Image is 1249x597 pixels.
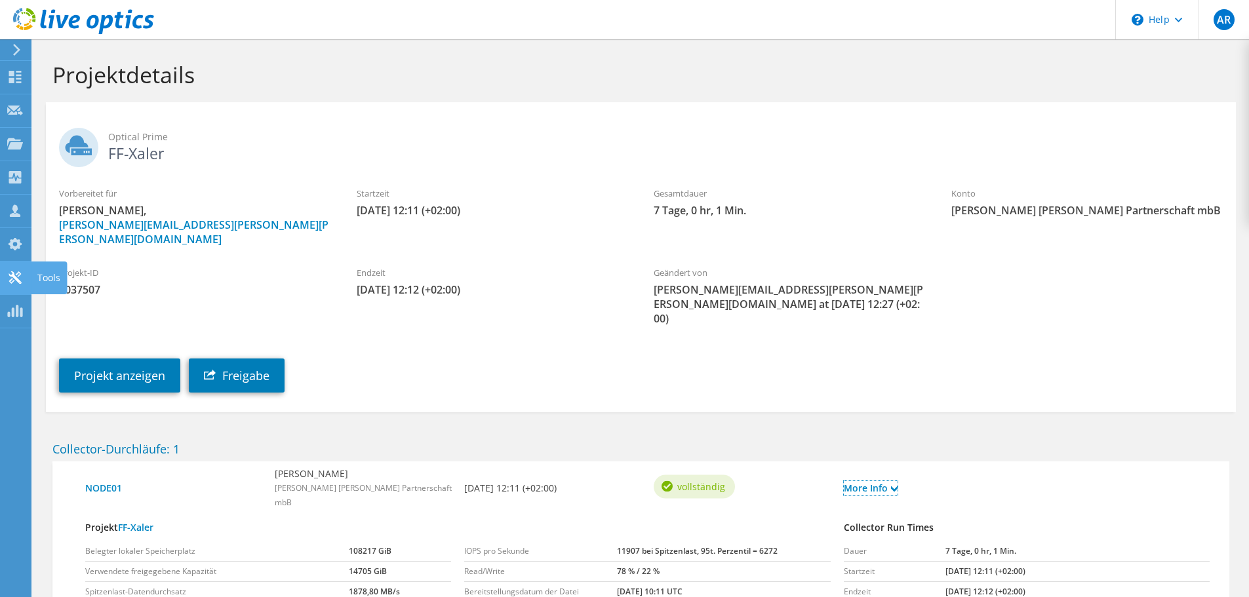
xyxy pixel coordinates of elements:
[189,358,285,393] a: Freigabe
[118,521,153,533] a: FF-Xaler
[951,187,1223,200] label: Konto
[59,266,330,279] label: Projekt-ID
[349,562,452,582] td: 14705 GiB
[349,541,452,562] td: 108217 GiB
[654,266,925,279] label: Geändert von
[59,282,330,297] span: 3037507
[59,203,330,246] span: [PERSON_NAME],
[844,481,898,495] a: More Info
[357,203,628,218] span: [DATE] 12:11 (+02:00)
[59,187,330,200] label: Vorbereitet für
[275,467,458,481] b: [PERSON_NAME]
[844,520,1210,535] h4: Collector Run Times
[844,541,945,562] td: Dauer
[654,282,925,326] span: [PERSON_NAME][EMAIL_ADDRESS][PERSON_NAME][PERSON_NAME][DOMAIN_NAME] at [DATE] 12:27 (+02:00)
[357,282,628,297] span: [DATE] 12:12 (+02:00)
[464,481,557,495] b: [DATE] 12:11 (+02:00)
[85,520,831,535] h4: Projekt
[31,261,67,294] div: Tools
[464,541,617,562] td: IOPS pro Sekunde
[108,130,1223,144] span: Optical Prime
[85,481,262,495] a: NODE01
[275,482,452,508] span: [PERSON_NAME] [PERSON_NAME] Partnerschaft mbB
[654,187,925,200] label: Gesamtdauer
[1132,14,1143,26] svg: \n
[654,203,925,218] span: 7 Tage, 0 hr, 1 Min.
[677,479,725,493] span: vollständig
[52,61,1223,88] h1: Projektdetails
[85,562,349,582] td: Verwendete freigegebene Kapazität
[357,187,628,200] label: Startzeit
[617,541,831,562] td: 11907 bei Spitzenlast, 95t. Perzentil = 6272
[85,541,349,562] td: Belegter lokaler Speicherplatz
[52,442,1229,456] h2: Collector-Durchläufe: 1
[59,358,180,393] a: Projekt anzeigen
[59,128,1223,161] h2: FF-Xaler
[945,541,1210,562] td: 7 Tage, 0 hr, 1 Min.
[464,562,617,582] td: Read/Write
[951,203,1223,218] span: [PERSON_NAME] [PERSON_NAME] Partnerschaft mbB
[617,562,831,582] td: 78 % / 22 %
[945,562,1210,582] td: [DATE] 12:11 (+02:00)
[844,562,945,582] td: Startzeit
[59,218,328,246] a: [PERSON_NAME][EMAIL_ADDRESS][PERSON_NAME][PERSON_NAME][DOMAIN_NAME]
[357,266,628,279] label: Endzeit
[1214,9,1235,30] span: AR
